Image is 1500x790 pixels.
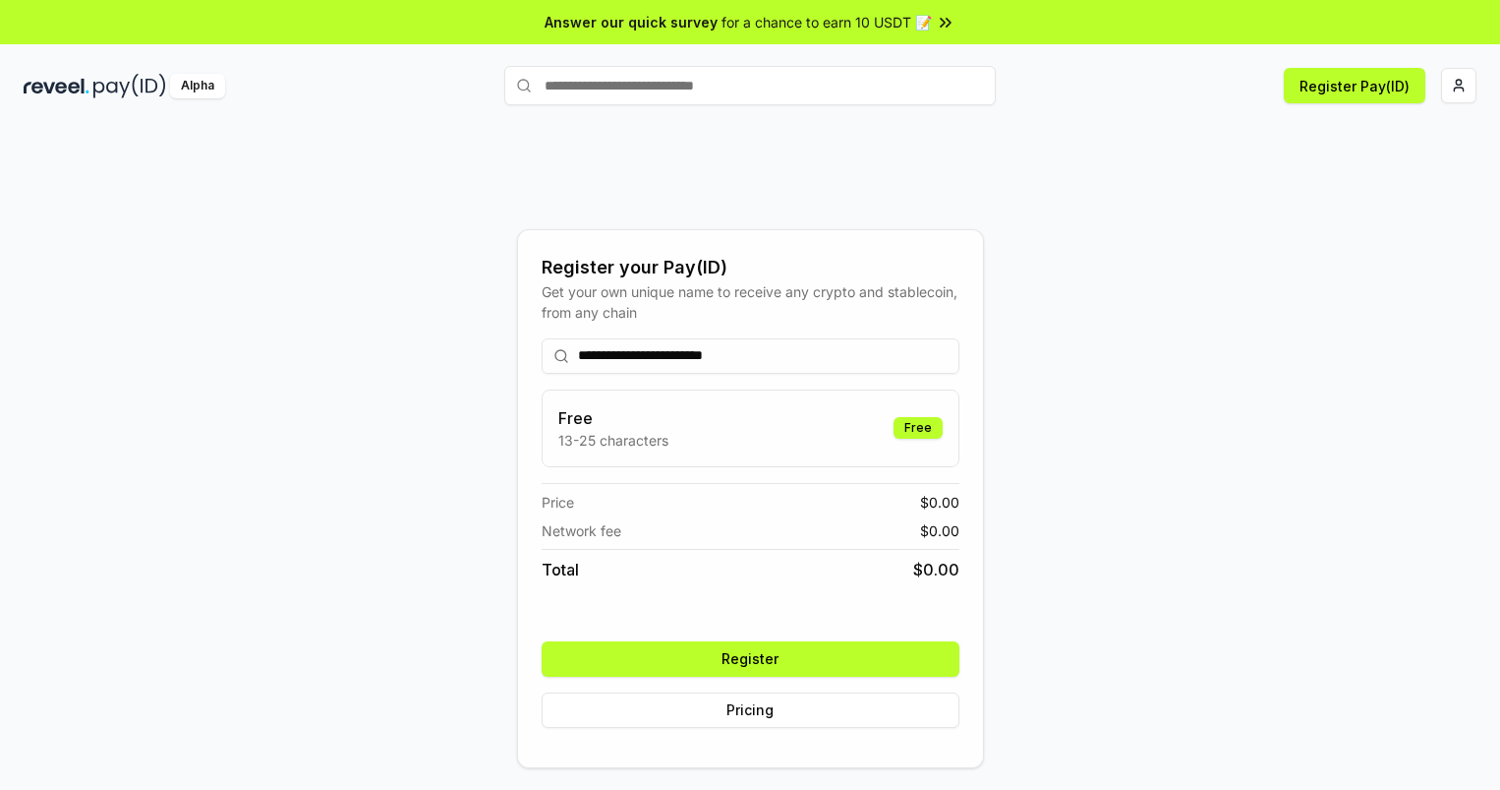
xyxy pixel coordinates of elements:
[542,254,959,281] div: Register your Pay(ID)
[894,417,943,439] div: Free
[558,406,668,430] h3: Free
[542,558,579,581] span: Total
[920,492,959,513] span: $ 0.00
[542,641,959,677] button: Register
[24,74,89,98] img: reveel_dark
[913,558,959,581] span: $ 0.00
[1284,68,1425,103] button: Register Pay(ID)
[93,74,166,98] img: pay_id
[558,430,668,451] p: 13-25 characters
[721,12,932,32] span: for a chance to earn 10 USDT 📝
[545,12,718,32] span: Answer our quick survey
[920,520,959,541] span: $ 0.00
[170,74,225,98] div: Alpha
[542,492,574,513] span: Price
[542,281,959,323] div: Get your own unique name to receive any crypto and stablecoin, from any chain
[542,693,959,728] button: Pricing
[542,520,621,541] span: Network fee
